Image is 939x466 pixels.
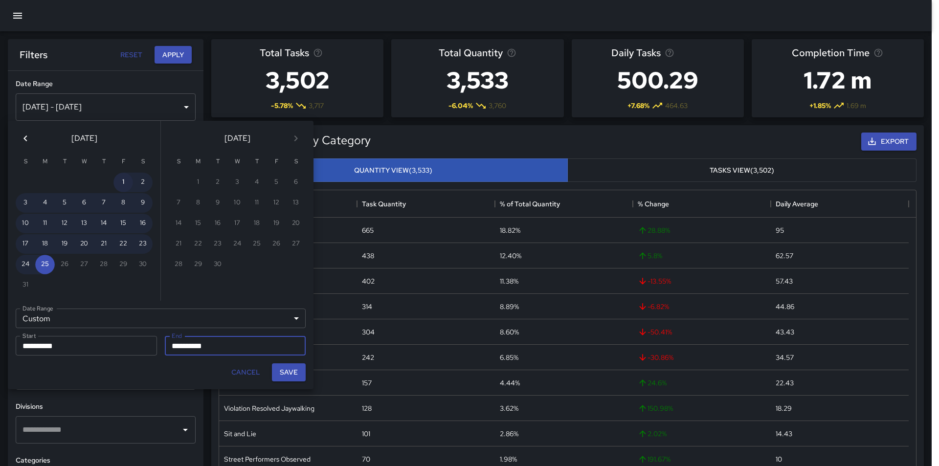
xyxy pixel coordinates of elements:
[55,193,74,213] button: 5
[56,152,73,172] span: Tuesday
[16,255,35,274] button: 24
[133,193,153,213] button: 9
[22,304,53,312] label: Date Range
[227,363,264,381] button: Cancel
[248,152,266,172] span: Thursday
[134,152,152,172] span: Saturday
[55,234,74,254] button: 19
[170,152,187,172] span: Sunday
[35,234,55,254] button: 18
[133,214,153,233] button: 16
[71,132,97,145] span: [DATE]
[16,129,35,148] button: Previous month
[224,132,250,145] span: [DATE]
[133,234,153,254] button: 23
[113,234,133,254] button: 22
[35,193,55,213] button: 4
[95,152,112,172] span: Thursday
[287,152,305,172] span: Saturday
[172,332,182,340] label: End
[36,152,54,172] span: Monday
[113,214,133,233] button: 15
[94,193,113,213] button: 7
[113,173,133,192] button: 1
[209,152,226,172] span: Tuesday
[94,234,113,254] button: 21
[94,214,113,233] button: 14
[113,193,133,213] button: 8
[35,255,55,274] button: 25
[16,309,306,328] div: Custom
[272,363,306,381] button: Save
[16,214,35,233] button: 10
[74,193,94,213] button: 6
[74,234,94,254] button: 20
[133,173,153,192] button: 2
[189,152,207,172] span: Monday
[114,152,132,172] span: Friday
[75,152,93,172] span: Wednesday
[17,152,34,172] span: Sunday
[268,152,285,172] span: Friday
[16,234,35,254] button: 17
[74,214,94,233] button: 13
[22,332,36,340] label: Start
[16,193,35,213] button: 3
[55,214,74,233] button: 12
[228,152,246,172] span: Wednesday
[35,214,55,233] button: 11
